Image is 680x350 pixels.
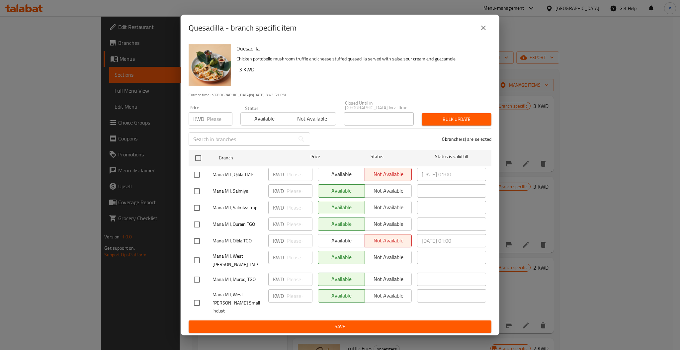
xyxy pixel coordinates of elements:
[212,275,263,284] span: Mana M I, Murooj TGO
[273,275,284,283] p: KWD
[273,292,284,300] p: KWD
[287,201,312,214] input: Please enter price
[189,132,295,146] input: Search in branches
[212,252,263,269] span: Mana M I, West [PERSON_NAME] TMP
[212,237,263,245] span: Mana M I, Qibla TGO
[212,291,263,315] span: Mana M I, West [PERSON_NAME] Small Indust
[288,112,336,126] button: Not available
[193,115,204,123] p: KWD
[273,237,284,245] p: KWD
[189,23,297,33] h2: Quesadilla - branch specific item
[287,273,312,286] input: Please enter price
[287,251,312,264] input: Please enter price
[240,112,288,126] button: Available
[189,320,491,333] button: Save
[417,152,486,161] span: Status is valid till
[287,234,312,247] input: Please enter price
[273,204,284,212] p: KWD
[442,136,491,142] p: 0 branche(s) are selected
[273,170,284,178] p: KWD
[427,115,486,124] span: Bulk update
[273,187,284,195] p: KWD
[189,92,491,98] p: Current time in [GEOGRAPHIC_DATA] is [DATE] 3:43:51 PM
[273,253,284,261] p: KWD
[291,114,333,124] span: Not available
[422,113,491,126] button: Bulk update
[475,20,491,36] button: close
[293,152,337,161] span: Price
[239,65,486,74] h6: 3 KWD
[207,112,232,126] input: Please enter price
[287,168,312,181] input: Please enter price
[287,218,312,231] input: Please enter price
[189,44,231,86] img: Quesadilla
[219,154,288,162] span: Branch
[194,322,486,331] span: Save
[243,114,286,124] span: Available
[212,187,263,195] span: Mana M I, Salmiya
[343,152,412,161] span: Status
[212,204,263,212] span: Mana M I, Salmiya tmp
[287,289,312,303] input: Please enter price
[287,184,312,198] input: Please enter price
[212,220,263,228] span: Mana M I, Qurain TGO
[236,44,486,53] h6: Quesadilla
[212,170,263,179] span: Mana M I , Qibla TMP
[236,55,486,63] p: Chicken portobello mushroom truffle and cheese stuffed quesadilla served with salsa sour cream an...
[273,220,284,228] p: KWD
